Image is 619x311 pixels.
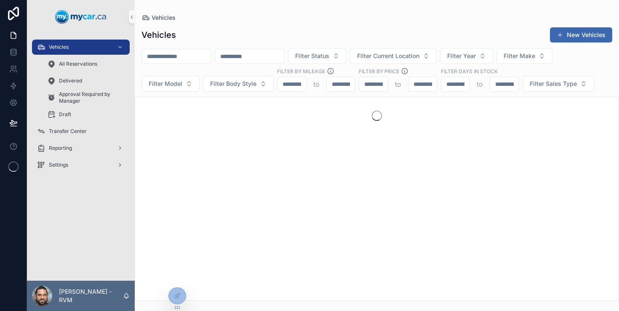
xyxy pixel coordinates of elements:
p: to [313,79,320,89]
a: Approval Required by Manager [42,90,130,105]
button: Select Button [350,48,437,64]
span: Vehicles [152,13,176,22]
button: Select Button [440,48,493,64]
a: All Reservations [42,56,130,72]
div: scrollable content [27,34,135,183]
button: Select Button [496,48,552,64]
a: Vehicles [32,40,130,55]
span: All Reservations [59,61,97,67]
span: Filter Year [447,52,476,60]
a: Draft [42,107,130,122]
span: Filter Current Location [357,52,419,60]
a: Vehicles [141,13,176,22]
span: Delivered [59,77,82,84]
span: Approval Required by Manager [59,91,121,104]
button: Select Button [203,76,274,92]
p: to [477,79,483,89]
span: Filter Make [504,52,535,60]
a: Delivered [42,73,130,88]
button: Select Button [523,76,594,92]
button: Select Button [141,76,200,92]
h1: Vehicles [141,29,176,41]
label: FILTER BY PRICE [359,67,399,75]
img: App logo [55,10,107,24]
span: Filter Model [149,80,182,88]
button: Select Button [288,48,347,64]
label: Filter By Mileage [277,67,325,75]
label: Filter Days In Stock [441,67,498,75]
span: Draft [59,111,71,118]
span: Filter Sales Type [530,80,577,88]
button: New Vehicles [550,27,612,43]
p: [PERSON_NAME] - RVM [59,287,123,304]
span: Filter Body Style [210,80,256,88]
p: to [395,79,401,89]
span: Filter Status [295,52,329,60]
span: Vehicles [49,44,69,51]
